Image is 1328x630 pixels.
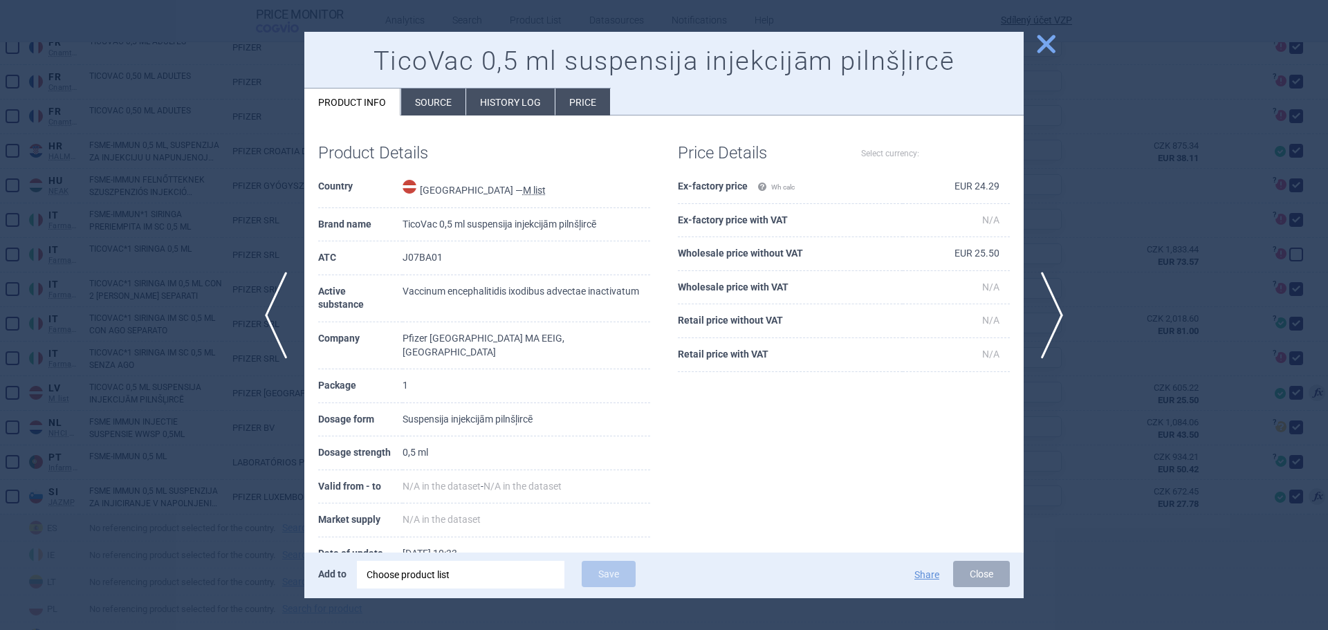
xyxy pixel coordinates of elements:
[318,436,403,470] th: Dosage strength
[403,180,416,194] img: Latvia
[982,281,999,293] span: N/A
[982,315,999,326] span: N/A
[403,369,650,403] td: 1
[678,237,903,271] th: Wholesale price without VAT
[403,470,650,504] td: -
[403,241,650,275] td: J07BA01
[678,143,844,163] h1: Price Details
[318,403,403,437] th: Dosage form
[483,481,562,492] span: N/A in the dataset
[678,338,903,372] th: Retail price with VAT
[678,271,903,305] th: Wholesale price with VAT
[403,275,650,322] td: Vaccinum encephalitidis ixodibus advectae inactivatum
[367,561,555,589] div: Choose product list
[318,470,403,504] th: Valid from - to
[861,142,919,165] label: Select currency:
[757,183,795,191] span: Wh calc
[678,304,903,338] th: Retail price without VAT
[318,561,347,587] p: Add to
[318,241,403,275] th: ATC
[914,570,939,580] button: Share
[304,89,400,115] li: Product info
[982,349,999,360] span: N/A
[318,208,403,242] th: Brand name
[318,322,403,369] th: Company
[403,403,650,437] td: Suspensija injekcijām pilnšļircē
[582,561,636,587] button: Save
[403,481,481,492] span: N/A in the dataset
[903,170,1010,204] td: EUR 24.29
[357,561,564,589] div: Choose product list
[403,322,650,369] td: Pfizer [GEOGRAPHIC_DATA] MA EEIG, [GEOGRAPHIC_DATA]
[403,208,650,242] td: TicoVac 0,5 ml suspensija injekcijām pilnšļircē
[318,143,484,163] h1: Product Details
[523,185,546,196] abbr: M list — Lists of reimbursable medicinal products published by the National Health Service (List ...
[982,214,999,225] span: N/A
[678,204,903,238] th: Ex-factory price with VAT
[318,369,403,403] th: Package
[318,537,403,571] th: Date of update
[953,561,1010,587] button: Close
[403,514,481,525] span: N/A in the dataset
[466,89,555,115] li: History log
[678,170,903,204] th: Ex-factory price
[555,89,610,115] li: Price
[318,170,403,208] th: Country
[903,237,1010,271] td: EUR 25.50
[403,537,650,571] td: [DATE] 10:33
[318,46,1010,77] h1: TicoVac 0,5 ml suspensija injekcijām pilnšļircē
[403,170,650,208] td: [GEOGRAPHIC_DATA] —
[318,503,403,537] th: Market supply
[318,275,403,322] th: Active substance
[403,436,650,470] td: 0,5 ml
[401,89,465,115] li: Source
